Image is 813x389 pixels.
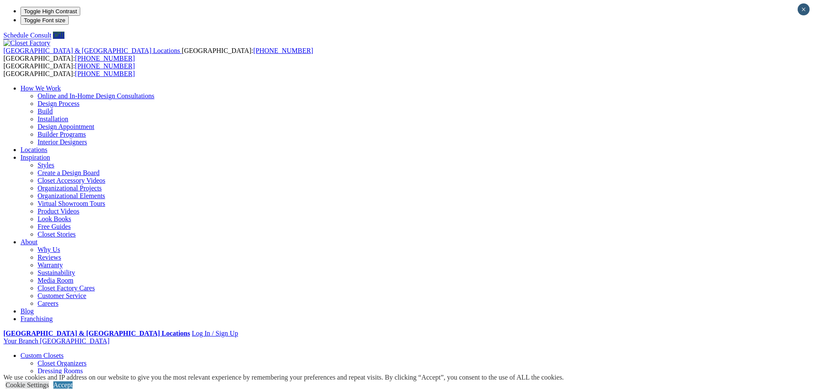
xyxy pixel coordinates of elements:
a: Look Books [38,215,71,222]
a: [PHONE_NUMBER] [75,55,135,62]
a: Why Us [38,246,60,253]
a: Blog [20,307,34,315]
a: How We Work [20,85,61,92]
a: [GEOGRAPHIC_DATA] & [GEOGRAPHIC_DATA] Locations [3,47,182,54]
a: Customer Service [38,292,86,299]
a: Online and In-Home Design Consultations [38,92,154,99]
a: Schedule Consult [3,32,51,39]
a: Free Guides [38,223,71,230]
a: Installation [38,115,68,123]
a: Virtual Showroom Tours [38,200,105,207]
span: Toggle High Contrast [24,8,77,15]
a: [PHONE_NUMBER] [253,47,313,54]
a: Closet Stories [38,231,76,238]
a: Sustainability [38,269,75,276]
a: Media Room [38,277,73,284]
button: Toggle High Contrast [20,7,80,16]
button: Close [798,3,810,15]
a: About [20,238,38,246]
a: [PHONE_NUMBER] [75,62,135,70]
a: Styles [38,161,54,169]
span: Toggle Font size [24,17,65,23]
a: Design Process [38,100,79,107]
span: [GEOGRAPHIC_DATA]: [GEOGRAPHIC_DATA]: [3,62,135,77]
a: Custom Closets [20,352,64,359]
a: Warranty [38,261,63,269]
a: Closet Organizers [38,360,87,367]
span: Your Branch [3,337,38,345]
a: Franchising [20,315,53,322]
a: Organizational Projects [38,184,102,192]
a: Interior Designers [38,138,87,146]
a: Locations [20,146,47,153]
a: Accept [53,381,73,389]
a: Closet Accessory Videos [38,177,105,184]
a: Reviews [38,254,61,261]
a: [GEOGRAPHIC_DATA] & [GEOGRAPHIC_DATA] Locations [3,330,190,337]
span: [GEOGRAPHIC_DATA] [40,337,109,345]
a: Closet Factory Cares [38,284,95,292]
span: [GEOGRAPHIC_DATA]: [GEOGRAPHIC_DATA]: [3,47,313,62]
a: Builder Programs [38,131,86,138]
a: Cookie Settings [6,381,49,389]
a: Create a Design Board [38,169,99,176]
a: Log In / Sign Up [192,330,238,337]
a: Product Videos [38,208,79,215]
a: Organizational Elements [38,192,105,199]
a: [PHONE_NUMBER] [75,70,135,77]
a: Your Branch [GEOGRAPHIC_DATA] [3,337,110,345]
a: Inspiration [20,154,50,161]
span: [GEOGRAPHIC_DATA] & [GEOGRAPHIC_DATA] Locations [3,47,180,54]
a: Call [53,32,64,39]
div: We use cookies and IP address on our website to give you the most relevant experience by remember... [3,374,564,381]
a: Dressing Rooms [38,367,83,374]
a: Careers [38,300,58,307]
img: Closet Factory [3,39,50,47]
button: Toggle Font size [20,16,69,25]
a: Design Appointment [38,123,94,130]
a: Build [38,108,53,115]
